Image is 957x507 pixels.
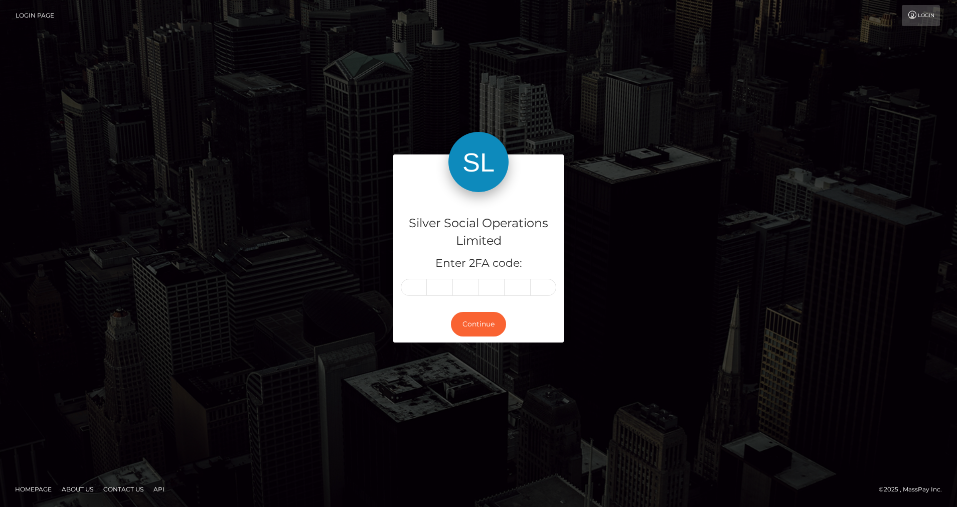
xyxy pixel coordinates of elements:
a: Contact Us [99,481,147,497]
a: About Us [58,481,97,497]
img: Silver Social Operations Limited [448,132,509,192]
a: API [149,481,169,497]
a: Login [902,5,940,26]
a: Homepage [11,481,56,497]
div: © 2025 , MassPay Inc. [879,484,949,495]
button: Continue [451,312,506,336]
a: Login Page [16,5,54,26]
h4: Silver Social Operations Limited [401,215,556,250]
h5: Enter 2FA code: [401,256,556,271]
